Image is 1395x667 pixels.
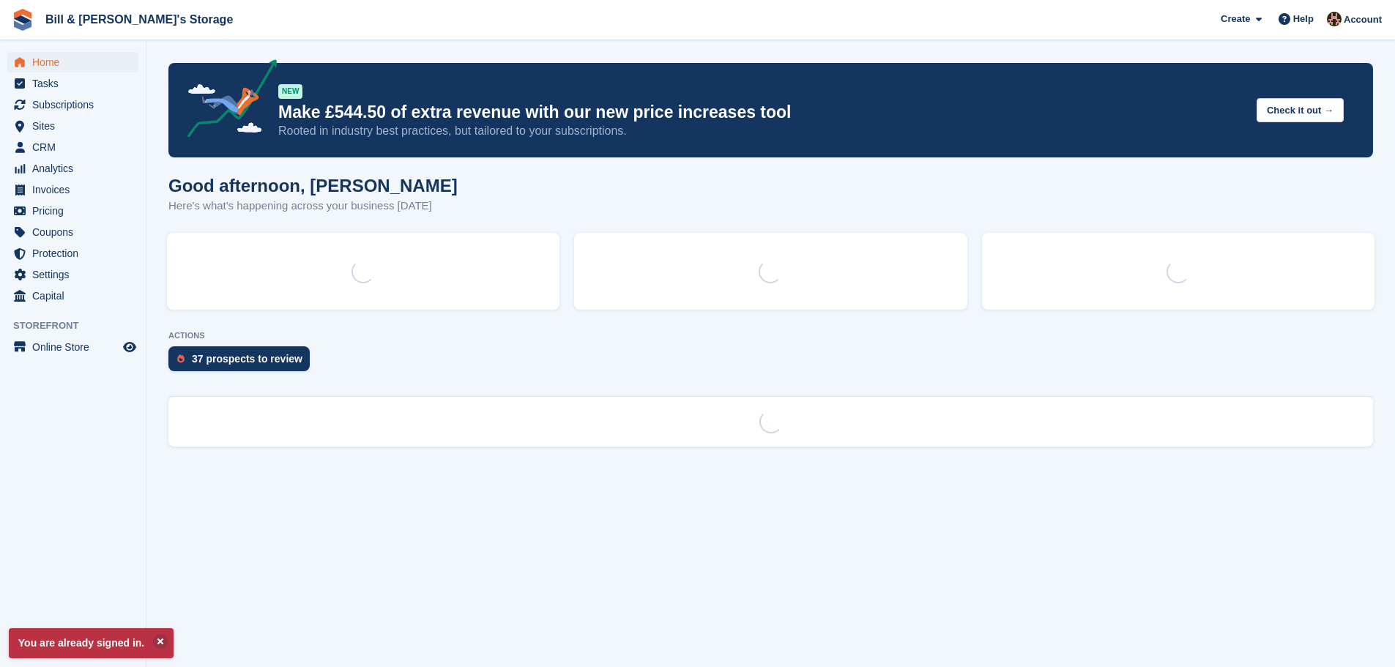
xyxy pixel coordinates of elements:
[7,264,138,285] a: menu
[175,59,278,143] img: price-adjustments-announcement-icon-8257ccfd72463d97f412b2fc003d46551f7dbcb40ab6d574587a9cd5c0d94...
[192,353,302,365] div: 37 prospects to review
[168,331,1373,340] p: ACTIONS
[1327,12,1342,26] img: Jack Bottesch
[121,338,138,356] a: Preview store
[7,179,138,200] a: menu
[278,123,1245,139] p: Rooted in industry best practices, but tailored to your subscriptions.
[7,201,138,221] a: menu
[168,198,458,215] p: Here's what's happening across your business [DATE]
[7,158,138,179] a: menu
[32,337,120,357] span: Online Store
[32,222,120,242] span: Coupons
[32,137,120,157] span: CRM
[7,286,138,306] a: menu
[32,52,120,72] span: Home
[32,158,120,179] span: Analytics
[32,116,120,136] span: Sites
[32,73,120,94] span: Tasks
[7,52,138,72] a: menu
[168,176,458,195] h1: Good afternoon, [PERSON_NAME]
[7,137,138,157] a: menu
[13,318,146,333] span: Storefront
[12,9,34,31] img: stora-icon-8386f47178a22dfd0bd8f6a31ec36ba5ce8667c1dd55bd0f319d3a0aa187defe.svg
[32,243,120,264] span: Protection
[278,84,302,99] div: NEW
[1293,12,1314,26] span: Help
[177,354,185,363] img: prospect-51fa495bee0391a8d652442698ab0144808aea92771e9ea1ae160a38d050c398.svg
[9,628,174,658] p: You are already signed in.
[7,116,138,136] a: menu
[32,201,120,221] span: Pricing
[32,286,120,306] span: Capital
[278,102,1245,123] p: Make £544.50 of extra revenue with our new price increases tool
[1344,12,1382,27] span: Account
[32,94,120,115] span: Subscriptions
[7,222,138,242] a: menu
[7,94,138,115] a: menu
[32,264,120,285] span: Settings
[168,346,317,379] a: 37 prospects to review
[7,337,138,357] a: menu
[1257,98,1344,122] button: Check it out →
[7,73,138,94] a: menu
[32,179,120,200] span: Invoices
[1221,12,1250,26] span: Create
[7,243,138,264] a: menu
[40,7,239,31] a: Bill & [PERSON_NAME]'s Storage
